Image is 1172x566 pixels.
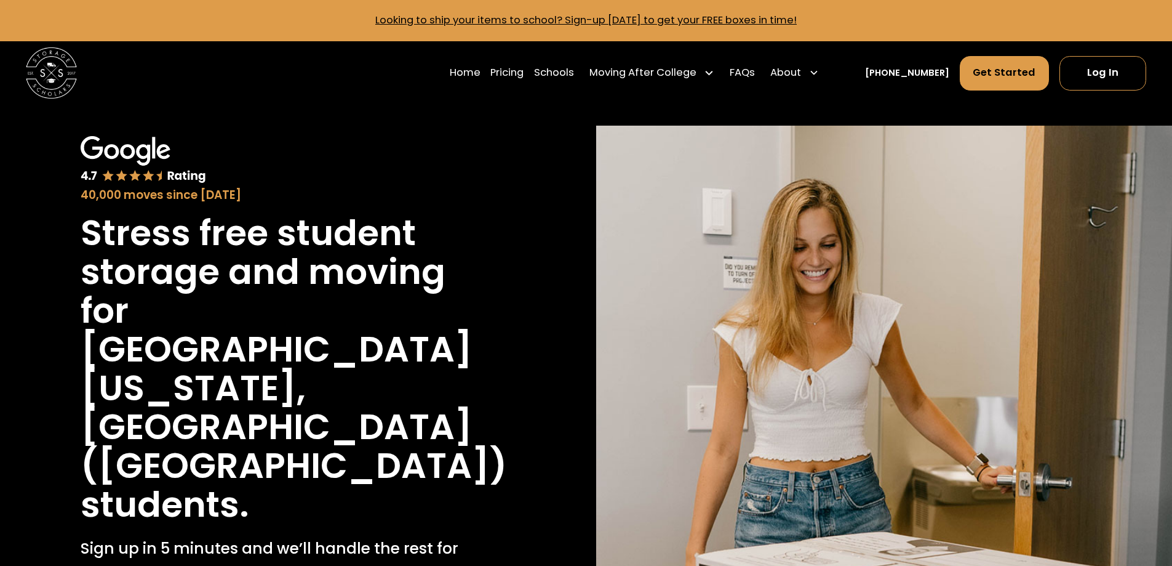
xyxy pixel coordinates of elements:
a: Schools [534,55,574,91]
a: Get Started [960,56,1050,91]
div: About [765,55,824,91]
h1: [GEOGRAPHIC_DATA][US_STATE], [GEOGRAPHIC_DATA] ([GEOGRAPHIC_DATA]) [81,330,507,485]
div: Moving After College [584,55,720,91]
a: Looking to ship your items to school? Sign-up [DATE] to get your FREE boxes in time! [375,13,797,27]
div: 40,000 moves since [DATE] [81,187,495,204]
a: [PHONE_NUMBER] [865,67,949,80]
a: Home [450,55,480,91]
a: Log In [1059,56,1146,91]
img: Storage Scholars main logo [26,47,77,99]
h1: Stress free student storage and moving for [81,214,495,330]
div: Moving After College [589,65,696,81]
a: FAQs [730,55,755,91]
img: Google 4.7 star rating [81,136,206,184]
div: About [770,65,801,81]
a: Pricing [490,55,524,91]
h1: students. [81,485,249,524]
